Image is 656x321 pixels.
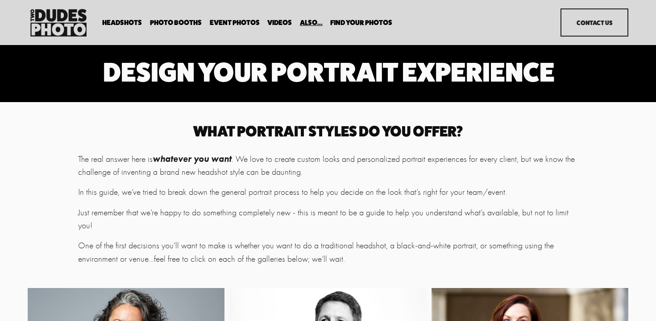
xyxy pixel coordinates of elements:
a: folder dropdown [330,19,392,27]
a: folder dropdown [300,19,323,27]
p: Just remember that we’re happy to do something completely new - this is meant to be a guide to he... [78,206,578,232]
a: Videos [267,19,292,27]
span: Also... [300,19,323,26]
em: whatever you want [153,153,232,164]
span: Headshots [102,19,142,26]
p: In this guide, we’ve tried to break down the general portrait process to help you decide on the l... [78,185,578,198]
a: Contact Us [561,8,628,37]
p: The real answer here is . We love to create custom looks and personalized portrait experiences fo... [78,152,578,179]
p: One of the first decisions you’ll want to make is whether you want to do a traditional headshot, ... [78,239,578,265]
a: folder dropdown [150,19,202,27]
span: Find Your Photos [330,19,392,26]
img: Two Dudes Photo | Headshots, Portraits &amp; Photo Booths [28,7,89,39]
span: Photo Booths [150,19,202,26]
a: folder dropdown [102,19,142,27]
h2: What portrait Styles do you offer? [78,124,578,138]
h1: design your portrait experience [103,58,555,86]
a: Event Photos [210,19,260,27]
